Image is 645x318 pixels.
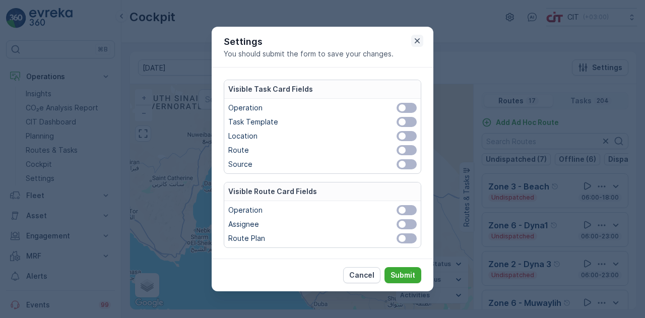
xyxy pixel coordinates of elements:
[228,145,249,155] p: Route
[224,35,394,49] p: Settings
[228,233,265,243] p: Route Plan
[228,131,257,141] p: Location
[349,270,374,280] p: Cancel
[224,49,394,59] span: You should submit the form to save your changes.
[343,267,380,283] button: Cancel
[391,270,415,280] p: Submit
[228,84,313,94] p: Visible Task Card Fields
[228,205,263,215] p: Operation
[384,267,421,283] button: Submit
[228,186,317,197] p: Visible Route Card Fields
[228,219,259,229] p: Assignee
[228,117,278,127] p: Task Template
[228,159,252,169] p: Source
[228,103,263,113] p: Operation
